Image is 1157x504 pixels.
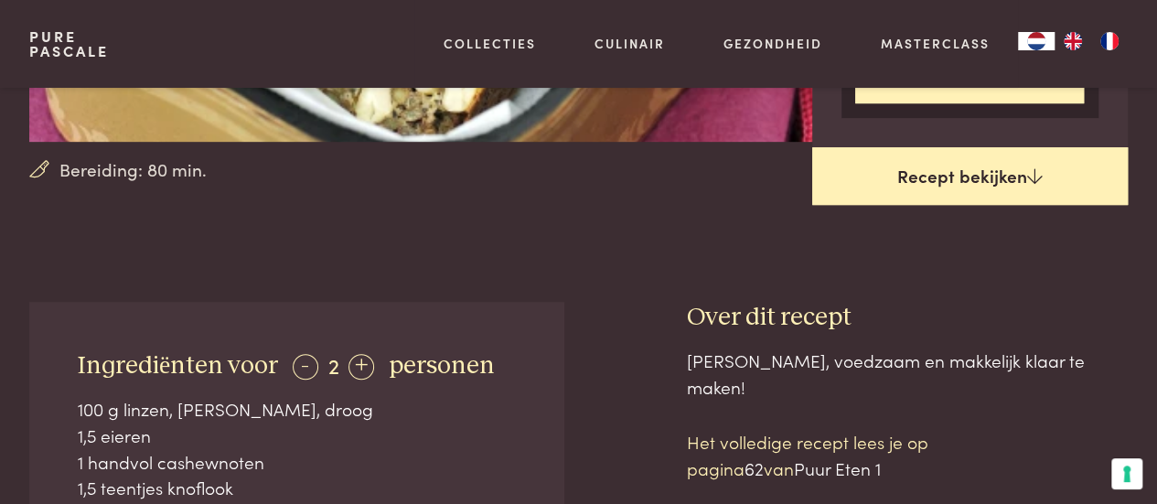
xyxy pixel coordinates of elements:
div: Language [1018,32,1055,50]
div: 100 g linzen, [PERSON_NAME], droog [78,396,515,423]
div: - [293,354,318,380]
span: Bereiding: 80 min. [59,156,207,183]
a: EN [1055,32,1091,50]
a: NL [1018,32,1055,50]
a: Collecties [444,34,536,53]
div: + [348,354,374,380]
span: personen [389,353,495,379]
span: Puur Eten 1 [794,456,881,480]
div: [PERSON_NAME], voedzaam en makkelijk klaar te maken! [687,348,1128,400]
h3: Over dit recept [687,302,1128,334]
div: 1,5 eieren [78,423,515,449]
a: Culinair [595,34,665,53]
p: Het volledige recept lees je op pagina van [687,429,998,481]
aside: Language selected: Nederlands [1018,32,1128,50]
a: Masterclass [880,34,989,53]
a: Gezondheid [723,34,822,53]
div: 1 handvol cashewnoten [78,449,515,476]
a: FR [1091,32,1128,50]
a: PurePascale [29,29,109,59]
button: Uw voorkeuren voor toestemming voor trackingtechnologieën [1111,458,1142,489]
span: 62 [745,456,764,480]
span: Ingrediënten voor [78,353,278,379]
span: 2 [328,349,339,380]
div: 1,5 teentjes knoflook [78,475,515,501]
a: Recept bekijken [812,147,1129,206]
ul: Language list [1055,32,1128,50]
